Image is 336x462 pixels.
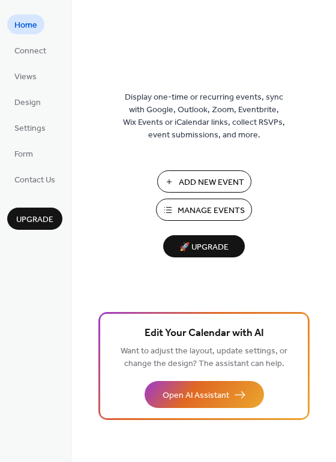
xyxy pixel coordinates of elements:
[14,122,46,135] span: Settings
[7,14,44,34] a: Home
[7,208,62,230] button: Upgrade
[157,170,251,193] button: Add New Event
[14,97,41,109] span: Design
[163,235,245,257] button: 🚀 Upgrade
[7,143,40,163] a: Form
[145,325,264,342] span: Edit Your Calendar with AI
[14,45,46,58] span: Connect
[14,71,37,83] span: Views
[156,199,252,221] button: Manage Events
[7,40,53,60] a: Connect
[16,214,53,226] span: Upgrade
[178,205,245,217] span: Manage Events
[179,176,244,189] span: Add New Event
[7,118,53,137] a: Settings
[14,148,33,161] span: Form
[7,66,44,86] a: Views
[7,92,48,112] a: Design
[145,381,264,408] button: Open AI Assistant
[123,91,285,142] span: Display one-time or recurring events, sync with Google, Outlook, Zoom, Eventbrite, Wix Events or ...
[7,169,62,189] a: Contact Us
[14,19,37,32] span: Home
[163,389,229,402] span: Open AI Assistant
[121,343,287,372] span: Want to adjust the layout, update settings, or change the design? The assistant can help.
[14,174,55,187] span: Contact Us
[170,239,238,256] span: 🚀 Upgrade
